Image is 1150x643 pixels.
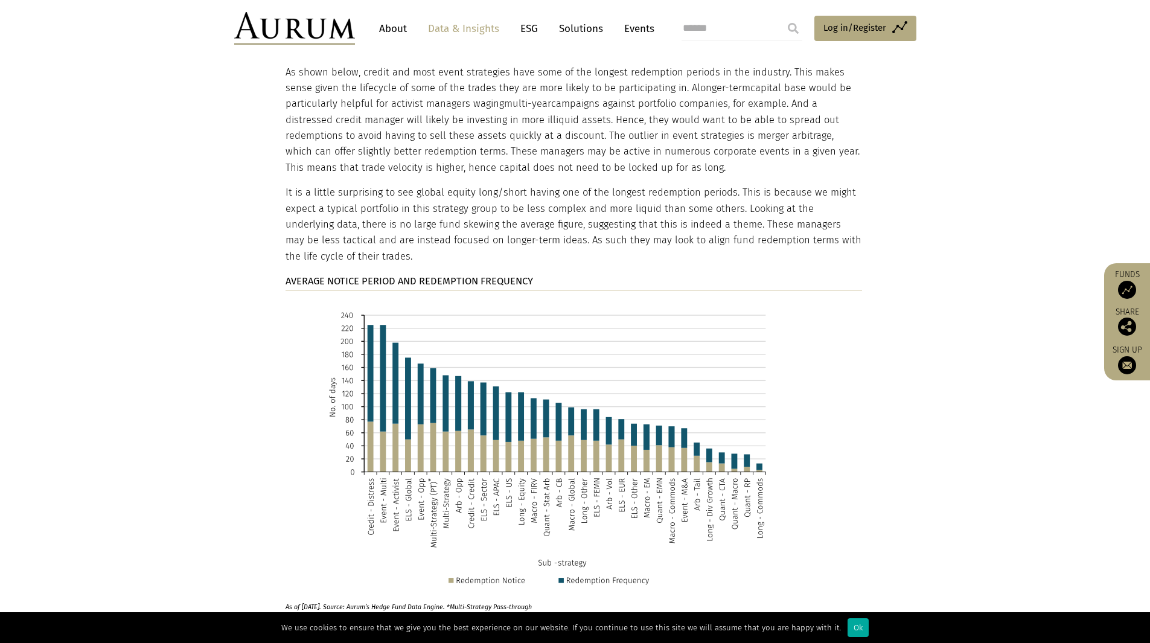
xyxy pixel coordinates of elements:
img: Sign up to our newsletter [1118,356,1136,374]
img: Access Funds [1118,281,1136,299]
a: Data & Insights [422,18,505,40]
img: Share this post [1118,318,1136,336]
a: Sign up [1110,345,1144,374]
span: Log in/Register [823,21,886,35]
span: Pass-through [493,603,532,611]
a: Log in/Register [814,16,916,41]
span: multi-year [504,98,551,109]
a: Funds [1110,269,1144,299]
div: Ok [848,618,869,637]
a: ESG [514,18,544,40]
span: longer-term [697,82,750,94]
img: Aurum [234,12,355,45]
span: Multi-Strategy [450,603,491,611]
a: Solutions [553,18,609,40]
p: As of [DATE]. Source: Aurum’s Hedge Fund Data Engine. * [286,596,779,612]
strong: AVERAGE NOTICE PERIOD AND REDEMPTION FREQUENCY [286,275,533,287]
input: Submit [781,16,805,40]
div: Share [1110,308,1144,336]
a: Events [618,18,654,40]
p: As shown below, credit and most event strategies have some of the longest redemption periods in t... [286,65,862,176]
a: About [373,18,413,40]
p: It is a little surprising to see global equity long/short having one of the longest redemption pe... [286,185,862,264]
